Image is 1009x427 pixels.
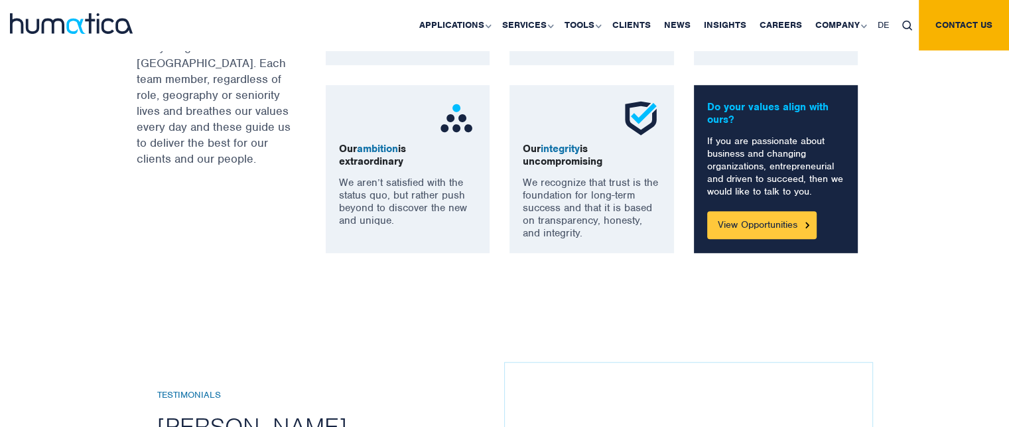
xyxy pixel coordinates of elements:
[805,222,809,228] img: Button
[339,143,477,168] p: Our is extraordinary
[137,23,293,167] p: Our values underpin everything we do at [GEOGRAPHIC_DATA]. Each team member, regardless of role, ...
[357,142,398,155] span: ambition
[878,19,889,31] span: DE
[707,101,845,126] p: Do your values align with ours?
[621,98,661,138] img: ico
[902,21,912,31] img: search_icon
[541,142,580,155] span: integrity
[707,211,817,239] a: View Opportunities
[707,135,845,198] p: If you are passionate about business and changing organizations, entrepreneurial and driven to su...
[523,143,661,168] p: Our is uncompromising
[437,98,476,138] img: ico
[523,177,661,240] p: We recognize that trust is the foundation for long-term success and that it is based on transpare...
[10,13,133,34] img: logo
[339,177,477,227] p: We aren’t satisfied with the status quo, but rather push beyond to discover the new and unique.
[157,390,524,401] h6: Testimonials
